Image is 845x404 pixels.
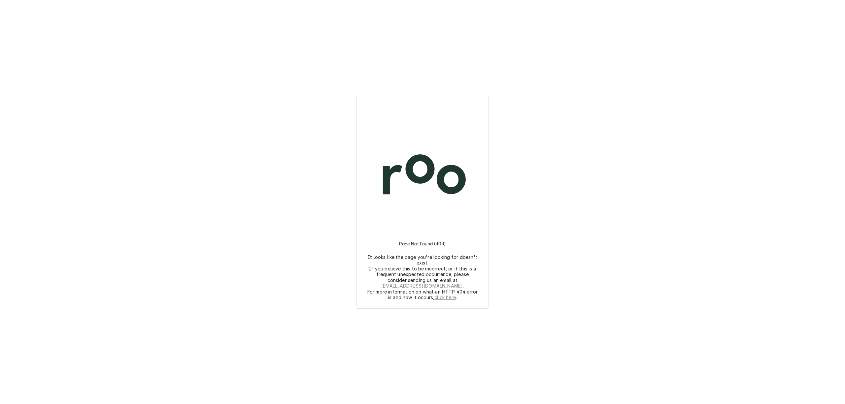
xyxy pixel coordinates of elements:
[367,254,478,266] p: It looks like the page you're looking for doesn't exist.
[365,118,480,233] img: Logo
[367,266,478,289] p: If you believe this to be incorrect, or if this is a frequent unexpected occurrence, please consi...
[365,233,480,300] div: Instructions
[381,283,463,289] a: [EMAIL_ADDRESS][DOMAIN_NAME]
[365,104,480,300] div: Logo and Instructions Container
[434,295,456,300] a: click here
[367,289,478,300] p: For more information on what an HTTP 404 error is and how it occurs, .
[399,233,446,254] h3: Page Not Found (404)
